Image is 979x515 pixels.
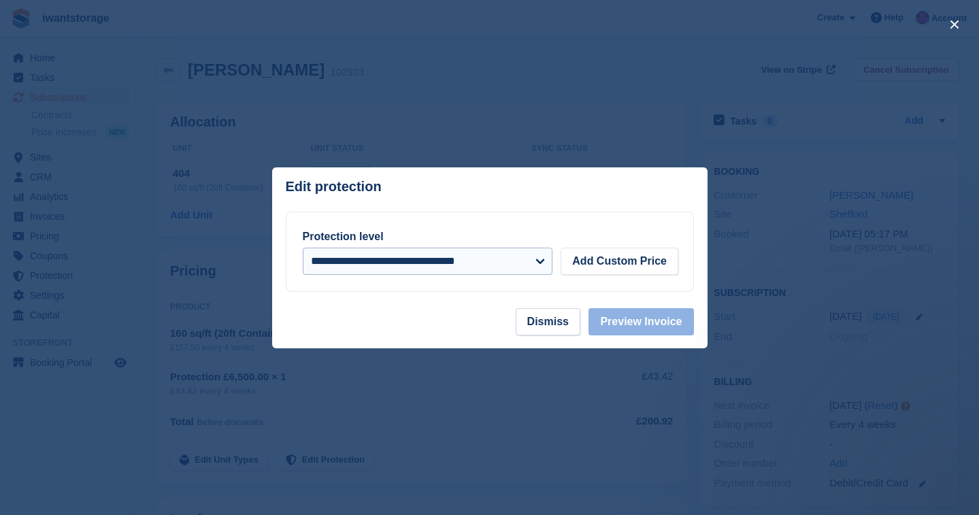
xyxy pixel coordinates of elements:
label: Protection level [303,231,384,242]
button: close [944,14,965,35]
button: Preview Invoice [588,308,693,335]
button: Dismiss [516,308,580,335]
button: Add Custom Price [561,248,678,275]
p: Edit protection [286,179,382,195]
